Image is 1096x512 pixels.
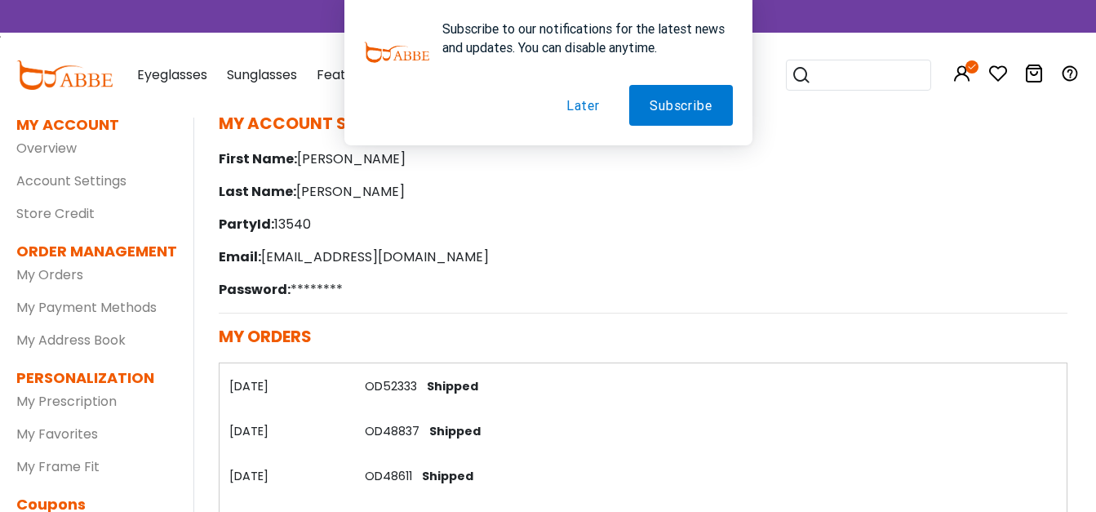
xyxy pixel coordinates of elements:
button: Later [546,85,620,126]
button: Subscribe [629,85,732,126]
a: My Payment Methods [16,298,157,317]
a: Overview [16,139,77,158]
dt: ORDER MANAGEMENT [16,240,169,262]
font: 13540 [274,215,311,234]
span: PartyId: [219,215,274,234]
span: Shipped [423,423,481,439]
span: Email: [219,247,261,266]
a: My Address Book [16,331,126,349]
span: Password: [219,280,291,299]
span: First Name: [219,149,297,168]
span: Shipped [420,378,478,394]
a: My Prescription [16,392,117,411]
dt: PERSONALIZATION [16,367,169,389]
span: Shipped [415,468,473,484]
a: Account Settings [16,171,126,190]
a: My Frame Fit [16,457,100,476]
font: [EMAIL_ADDRESS][DOMAIN_NAME] [261,247,489,266]
span: Last Name: [219,182,296,201]
th: [DATE] [220,453,355,498]
a: My Favorites [16,425,98,443]
th: [DATE] [220,408,355,453]
a: OD52333 [365,378,417,394]
a: My Orders [16,265,83,284]
th: [DATE] [220,363,355,408]
span: MY ORDERS [219,325,312,348]
a: Store Credit [16,204,95,223]
div: Subscribe to our notifications for the latest news and updates. You can disable anytime. [429,20,733,57]
a: OD48837 [365,423,419,439]
a: OD48611 [365,468,412,484]
font: [PERSON_NAME] [297,149,406,168]
font: [PERSON_NAME] [296,182,405,201]
img: notification icon [364,20,429,85]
